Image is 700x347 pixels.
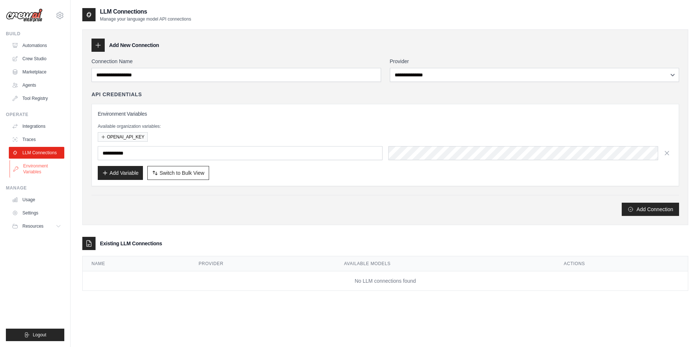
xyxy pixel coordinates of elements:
[10,160,65,178] a: Environment Variables
[100,7,191,16] h2: LLM Connections
[335,256,555,271] th: Available Models
[33,332,46,338] span: Logout
[9,134,64,145] a: Traces
[190,256,335,271] th: Provider
[9,194,64,206] a: Usage
[6,31,64,37] div: Build
[22,223,43,229] span: Resources
[390,58,679,65] label: Provider
[98,123,673,129] p: Available organization variables:
[98,132,148,142] button: OPENAI_API_KEY
[622,203,679,216] button: Add Connection
[98,166,143,180] button: Add Variable
[9,220,64,232] button: Resources
[100,240,162,247] h3: Existing LLM Connections
[9,40,64,51] a: Automations
[9,66,64,78] a: Marketplace
[98,110,673,118] h3: Environment Variables
[109,41,159,49] h3: Add New Connection
[83,271,688,291] td: No LLM connections found
[9,79,64,91] a: Agents
[91,58,381,65] label: Connection Name
[6,329,64,341] button: Logout
[6,112,64,118] div: Operate
[9,120,64,132] a: Integrations
[6,8,43,22] img: Logo
[9,207,64,219] a: Settings
[159,169,204,177] span: Switch to Bulk View
[9,53,64,65] a: Crew Studio
[83,256,190,271] th: Name
[100,16,191,22] p: Manage your language model API connections
[555,256,688,271] th: Actions
[6,185,64,191] div: Manage
[147,166,209,180] button: Switch to Bulk View
[91,91,142,98] h4: API Credentials
[9,93,64,104] a: Tool Registry
[9,147,64,159] a: LLM Connections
